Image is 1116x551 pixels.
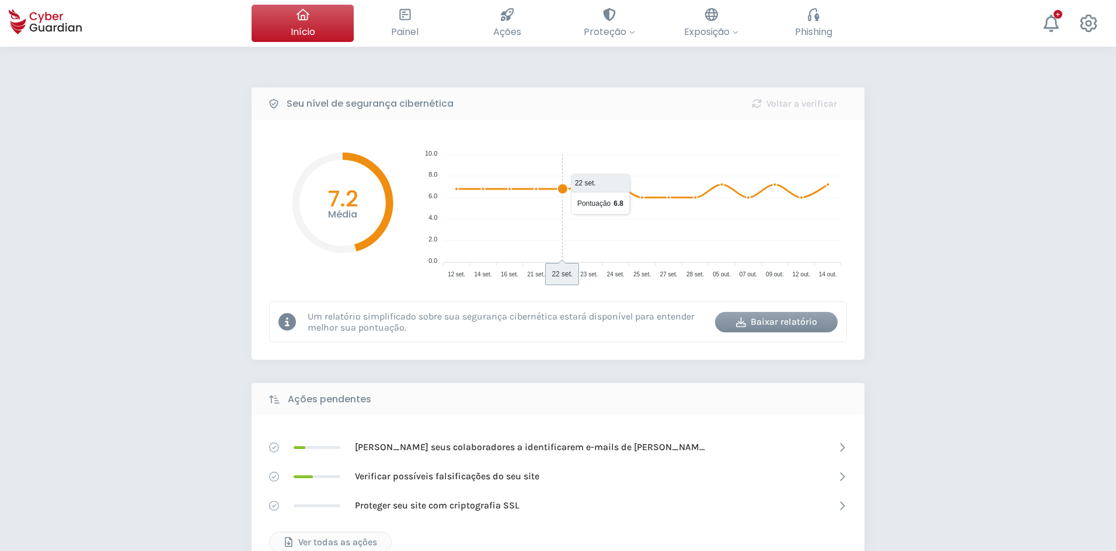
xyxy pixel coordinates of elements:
p: [PERSON_NAME] seus colaboradores a identificarem e-mails de [PERSON_NAME] [355,441,705,454]
tspan: 10.0 [425,150,437,157]
tspan: 21 set. [527,271,545,278]
tspan: 24 set. [607,271,625,278]
span: Painel [391,24,418,39]
tspan: 14 set. [475,271,492,278]
p: Proteger seu site com criptografia SSL [355,499,519,512]
button: Baixar relatório [715,312,838,332]
tspan: 07 out. [740,271,758,278]
span: Ações [493,24,521,39]
tspan: 0.0 [428,257,437,264]
div: Voltar a verificar [742,97,847,111]
tspan: 2.0 [428,236,437,243]
tspan: 12 set. [448,271,465,278]
tspan: 22 set. [554,271,571,278]
tspan: 12 out. [793,271,811,278]
button: Início [252,5,354,42]
div: Baixar relatório [724,315,829,329]
tspan: 8.0 [428,171,437,178]
b: Seu nível de segurança cibernética [287,97,454,111]
tspan: 16 set. [501,271,518,278]
tspan: 23 set. [580,271,598,278]
button: Proteção [558,5,660,42]
tspan: 6.0 [428,192,437,199]
span: Phishing [795,24,832,39]
p: Um relatório simplificado sobre sua segurança cibernética estará disponível para entender melhor ... [308,311,706,333]
div: Ver todas as ações [278,535,382,549]
p: Verificar possíveis falsificações do seu site [355,470,539,483]
button: Phishing [762,5,864,42]
button: Ações [456,5,558,42]
span: Proteção [584,24,635,39]
span: Exposição [684,24,738,39]
tspan: 25 set. [633,271,651,278]
tspan: 14 out. [819,271,837,278]
button: Painel [354,5,456,42]
span: Início [291,24,315,39]
tspan: 28 set. [686,271,704,278]
tspan: 05 out. [713,271,731,278]
tspan: 09 out. [766,271,784,278]
div: + [1054,10,1062,19]
button: Voltar a verificar [733,93,856,114]
tspan: 4.0 [428,214,437,221]
b: Ações pendentes [288,392,371,406]
tspan: 27 set. [660,271,678,278]
button: Exposição [660,5,762,42]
